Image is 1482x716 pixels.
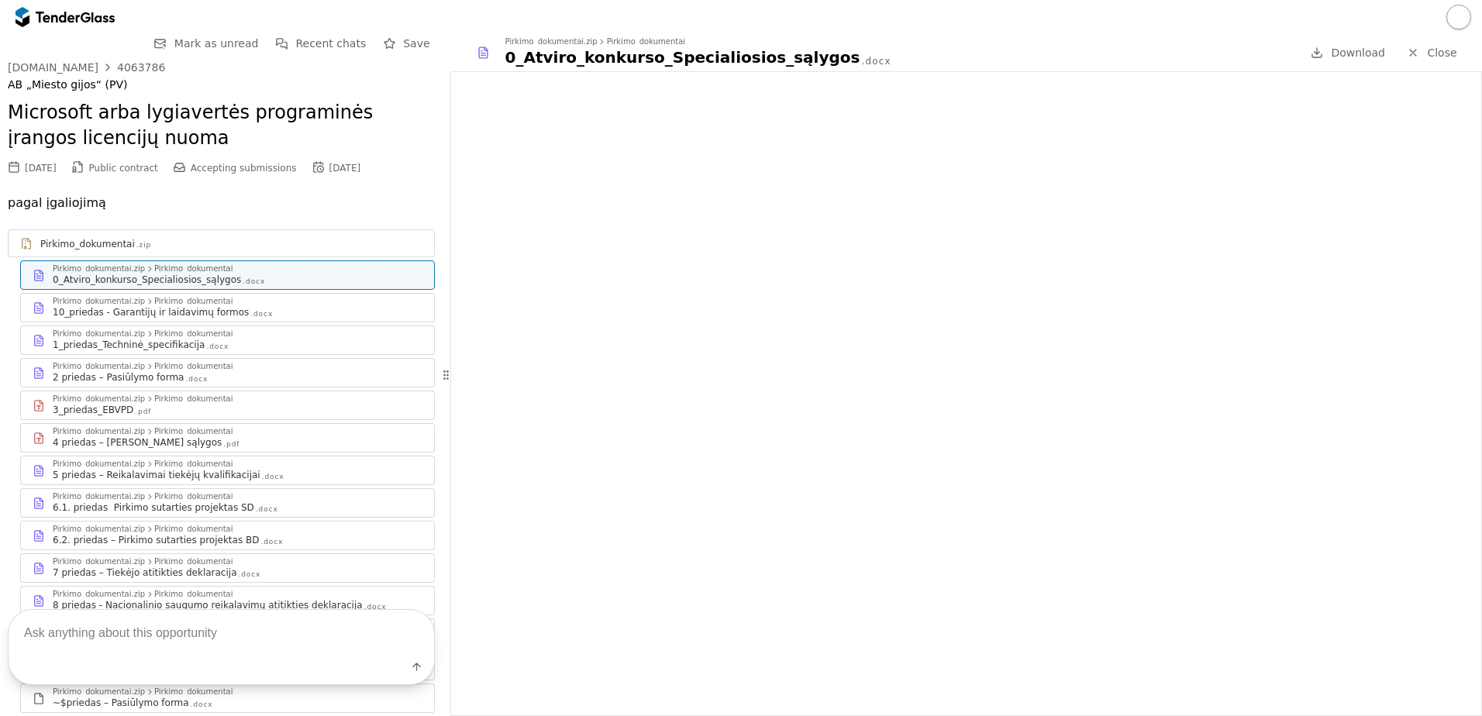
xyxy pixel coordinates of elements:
[154,558,233,566] div: Pirkimo_dokumentai
[20,456,435,485] a: Pirkimo_dokumentai.zipPirkimo_dokumentai5 priedas – Reikalavimai tiekėjų kvalifikacijai.docx
[53,558,145,566] div: Pirkimo_dokumentai.zip
[378,34,434,53] button: Save
[53,298,145,305] div: Pirkimo_dokumentai.zip
[8,61,165,74] a: [DOMAIN_NAME]4063786
[53,525,145,533] div: Pirkimo_dokumentai.zip
[191,163,297,174] span: Accepting submissions
[53,363,145,370] div: Pirkimo_dokumentai.zip
[154,460,233,468] div: Pirkimo_dokumentai
[329,163,361,174] div: [DATE]
[243,277,265,287] div: .docx
[154,363,233,370] div: Pirkimo_dokumentai
[861,55,891,68] div: .docx
[53,469,260,481] div: 5 priedas – Reikalavimai tiekėjų kvalifikacijai
[20,260,435,290] a: Pirkimo_dokumentai.zipPirkimo_dokumentai0_Atviro_konkurso_Specialiosios_sąlygos.docx
[154,428,233,435] div: Pirkimo_dokumentai
[53,371,184,384] div: 2 priedas – Pasiūlymo forma
[1427,46,1456,59] span: Close
[53,460,145,468] div: Pirkimo_dokumentai.zip
[262,472,284,482] div: .docx
[505,38,598,46] div: Pirkimo_dokumentai.zip
[53,274,241,286] div: 0_Atviro_konkurso_Specialiosios_sąlygos
[154,525,233,533] div: Pirkimo_dokumentai
[53,436,222,449] div: 4 priedas – [PERSON_NAME] sąlygos
[8,229,435,257] a: Pirkimo_dokumentai.zip
[53,265,145,273] div: Pirkimo_dokumentai.zip
[238,570,260,580] div: .docx
[206,342,229,352] div: .docx
[150,34,264,53] button: Mark as unread
[53,395,145,403] div: Pirkimo_dokumentai.zip
[295,37,366,50] span: Recent chats
[53,339,205,351] div: 1_priedas_Techninė_specifikacija
[20,325,435,355] a: Pirkimo_dokumentai.zipPirkimo_dokumentai1_priedas_Techninė_specifikacija.docx
[154,395,233,403] div: Pirkimo_dokumentai
[8,100,435,152] h2: Microsoft arba lygiavertės programinės įrangos licencijų nuoma
[250,309,273,319] div: .docx
[8,78,435,91] div: AB „Miesto gijos“ (PV)
[185,374,208,384] div: .docx
[1306,43,1390,63] a: Download
[8,192,435,214] p: pagal įgaliojimą
[505,46,860,68] div: 0_Atviro_konkurso_Specialiosios_sąlygos
[20,358,435,387] a: Pirkimo_dokumentai.zipPirkimo_dokumentai2 priedas – Pasiūlymo forma.docx
[154,493,233,501] div: Pirkimo_dokumentai
[20,293,435,322] a: Pirkimo_dokumentai.zipPirkimo_dokumentai10_priedas - Garantijų ir laidavimų formos.docx
[1331,46,1385,59] span: Download
[260,537,283,547] div: .docx
[53,493,145,501] div: Pirkimo_dokumentai.zip
[256,504,278,515] div: .docx
[40,238,135,250] div: Pirkimo_dokumentai
[20,553,435,583] a: Pirkimo_dokumentai.zipPirkimo_dokumentai7 priedas – Tiekėjo atitikties deklaracija.docx
[117,62,165,73] div: 4063786
[53,566,236,579] div: 7 priedas – Tiekėjo atitikties deklaracija
[403,37,429,50] span: Save
[53,330,145,338] div: Pirkimo_dokumentai.zip
[25,163,57,174] div: [DATE]
[271,34,370,53] button: Recent chats
[20,488,435,518] a: Pirkimo_dokumentai.zipPirkimo_dokumentai6.1. priedas Pirkimo sutarties projektas SD.docx
[53,534,259,546] div: 6.2. priedas – Pirkimo sutarties projektas BD
[154,330,233,338] div: Pirkimo_dokumentai
[136,240,151,250] div: .zip
[174,37,259,50] span: Mark as unread
[154,265,233,273] div: Pirkimo_dokumentai
[20,521,435,550] a: Pirkimo_dokumentai.zipPirkimo_dokumentai6.2. priedas – Pirkimo sutarties projektas BD.docx
[1398,43,1466,63] a: Close
[53,404,133,416] div: 3_priedas_EBVPD
[89,163,158,174] span: Public contract
[154,298,233,305] div: Pirkimo_dokumentai
[20,391,435,420] a: Pirkimo_dokumentai.zipPirkimo_dokumentai3_priedas_EBVPD.pdf
[223,439,240,449] div: .pdf
[53,501,254,514] div: 6.1. priedas Pirkimo sutarties projektas SD
[135,407,151,417] div: .pdf
[20,423,435,453] a: Pirkimo_dokumentai.zipPirkimo_dokumentai4 priedas – [PERSON_NAME] sąlygos.pdf
[53,306,249,318] div: 10_priedas - Garantijų ir laidavimų formos
[53,428,145,435] div: Pirkimo_dokumentai.zip
[8,62,98,73] div: [DOMAIN_NAME]
[607,38,685,46] div: Pirkimo_dokumentai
